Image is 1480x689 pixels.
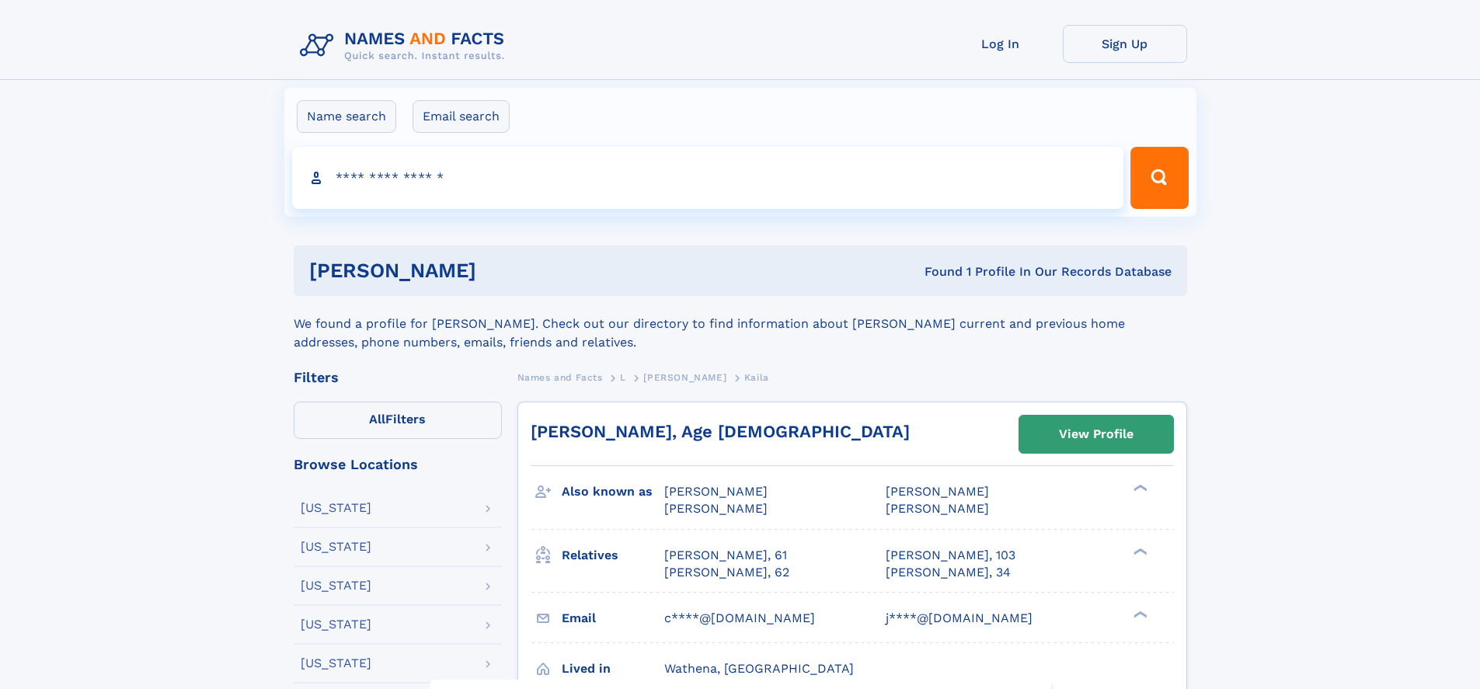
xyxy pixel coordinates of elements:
[562,542,664,569] h3: Relatives
[643,367,726,387] a: [PERSON_NAME]
[620,372,626,383] span: L
[297,100,396,133] label: Name search
[1130,609,1148,619] div: ❯
[620,367,626,387] a: L
[413,100,510,133] label: Email search
[886,501,989,516] span: [PERSON_NAME]
[301,579,371,592] div: [US_STATE]
[292,147,1124,209] input: search input
[886,547,1015,564] a: [PERSON_NAME], 103
[886,564,1011,581] a: [PERSON_NAME], 34
[744,372,769,383] span: Kaila
[301,541,371,553] div: [US_STATE]
[369,412,385,426] span: All
[664,484,768,499] span: [PERSON_NAME]
[1059,416,1134,452] div: View Profile
[1130,147,1188,209] button: Search Button
[700,263,1172,280] div: Found 1 Profile In Our Records Database
[643,372,726,383] span: [PERSON_NAME]
[562,656,664,682] h3: Lived in
[562,478,664,505] h3: Also known as
[1130,546,1148,556] div: ❯
[294,458,502,472] div: Browse Locations
[294,25,517,67] img: Logo Names and Facts
[664,564,789,581] a: [PERSON_NAME], 62
[294,402,502,439] label: Filters
[664,547,787,564] a: [PERSON_NAME], 61
[301,502,371,514] div: [US_STATE]
[309,261,701,280] h1: [PERSON_NAME]
[1063,25,1187,63] a: Sign Up
[301,618,371,631] div: [US_STATE]
[1130,483,1148,493] div: ❯
[664,501,768,516] span: [PERSON_NAME]
[938,25,1063,63] a: Log In
[886,484,989,499] span: [PERSON_NAME]
[531,422,910,441] a: [PERSON_NAME], Age [DEMOGRAPHIC_DATA]
[1019,416,1173,453] a: View Profile
[664,661,854,676] span: Wathena, [GEOGRAPHIC_DATA]
[294,371,502,385] div: Filters
[562,605,664,632] h3: Email
[301,657,371,670] div: [US_STATE]
[294,296,1187,352] div: We found a profile for [PERSON_NAME]. Check out our directory to find information about [PERSON_N...
[517,367,603,387] a: Names and Facts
